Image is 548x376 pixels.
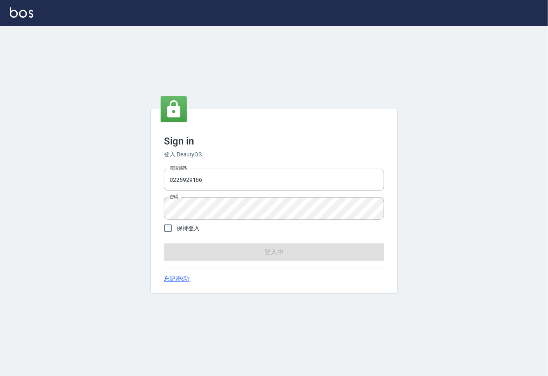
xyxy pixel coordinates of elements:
[170,194,178,200] label: 密碼
[10,7,33,18] img: Logo
[164,150,384,159] h6: 登入 BeautyOS
[164,275,190,283] a: 忘記密碼?
[170,165,187,171] label: 電話號碼
[164,135,384,147] h3: Sign in
[177,224,200,233] span: 保持登入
